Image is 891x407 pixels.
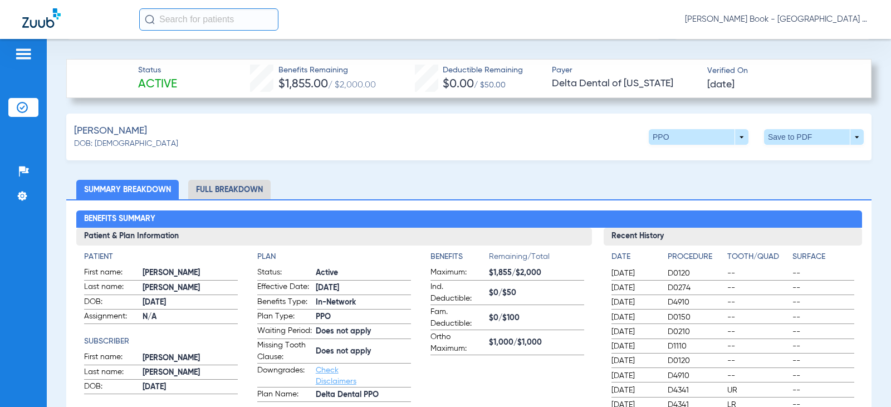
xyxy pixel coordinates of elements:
[430,251,489,263] h4: Benefits
[143,367,238,379] span: [PERSON_NAME]
[611,251,658,267] app-breakdown-title: Date
[84,251,238,263] h4: Patient
[685,14,869,25] span: [PERSON_NAME] Book - [GEOGRAPHIC_DATA] Dental Care
[727,385,789,396] span: UR
[84,351,139,365] span: First name:
[727,370,789,381] span: --
[668,385,723,396] span: D4341
[668,251,723,263] h4: Procedure
[257,296,312,310] span: Benefits Type:
[764,129,864,145] button: Save to PDF
[792,251,854,263] h4: Surface
[76,210,862,228] h2: Benefits Summary
[668,251,723,267] app-breakdown-title: Procedure
[143,352,238,364] span: [PERSON_NAME]
[611,268,658,279] span: [DATE]
[792,297,854,308] span: --
[84,366,139,380] span: Last name:
[611,385,658,396] span: [DATE]
[257,340,312,363] span: Missing Tooth Clause:
[430,267,485,280] span: Maximum:
[143,311,238,323] span: N/A
[489,337,584,349] span: $1,000/$1,000
[611,326,658,337] span: [DATE]
[649,129,748,145] button: PPO
[727,312,789,323] span: --
[84,267,139,280] span: First name:
[257,365,312,387] span: Downgrades:
[316,326,411,337] span: Does not apply
[316,297,411,308] span: In-Network
[611,355,658,366] span: [DATE]
[727,251,789,267] app-breakdown-title: Tooth/Quad
[257,267,312,280] span: Status:
[727,297,789,308] span: --
[22,8,61,28] img: Zuub Logo
[792,268,854,279] span: --
[316,267,411,279] span: Active
[668,326,723,337] span: D0210
[552,65,698,76] span: Payer
[489,312,584,324] span: $0/$100
[430,331,485,355] span: Ortho Maximum:
[443,65,523,76] span: Deductible Remaining
[668,341,723,352] span: D1110
[611,297,658,308] span: [DATE]
[316,282,411,294] span: [DATE]
[727,355,789,366] span: --
[138,77,177,92] span: Active
[316,311,411,323] span: PPO
[74,124,147,138] span: [PERSON_NAME]
[139,8,278,31] input: Search for patients
[611,341,658,352] span: [DATE]
[792,370,854,381] span: --
[668,370,723,381] span: D4910
[668,297,723,308] span: D4910
[84,336,238,347] h4: Subscriber
[328,81,376,90] span: / $2,000.00
[443,79,474,90] span: $0.00
[138,65,177,76] span: Status
[316,366,356,385] a: Check Disclaimers
[84,311,139,324] span: Assignment:
[727,326,789,337] span: --
[145,14,155,24] img: Search Icon
[552,77,698,91] span: Delta Dental of [US_STATE]
[792,251,854,267] app-breakdown-title: Surface
[76,228,593,246] h3: Patient & Plan Information
[611,312,658,323] span: [DATE]
[76,180,179,199] li: Summary Breakdown
[430,281,485,305] span: Ind. Deductible:
[604,228,861,246] h3: Recent History
[143,267,238,279] span: [PERSON_NAME]
[257,251,411,263] h4: Plan
[74,138,178,150] span: DOB: [DEMOGRAPHIC_DATA]
[611,251,658,263] h4: Date
[430,306,485,330] span: Fam. Deductible:
[316,389,411,401] span: Delta Dental PPO
[257,281,312,295] span: Effective Date:
[707,65,853,77] span: Verified On
[188,180,271,199] li: Full Breakdown
[257,325,312,339] span: Waiting Period:
[611,282,658,293] span: [DATE]
[792,326,854,337] span: --
[84,381,139,394] span: DOB:
[14,47,32,61] img: hamburger-icon
[278,65,376,76] span: Benefits Remaining
[727,282,789,293] span: --
[792,282,854,293] span: --
[727,251,789,263] h4: Tooth/Quad
[792,355,854,366] span: --
[489,287,584,299] span: $0/$50
[474,81,506,89] span: / $50.00
[257,311,312,324] span: Plan Type:
[668,312,723,323] span: D0150
[668,355,723,366] span: D0120
[792,341,854,352] span: --
[707,78,735,92] span: [DATE]
[727,341,789,352] span: --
